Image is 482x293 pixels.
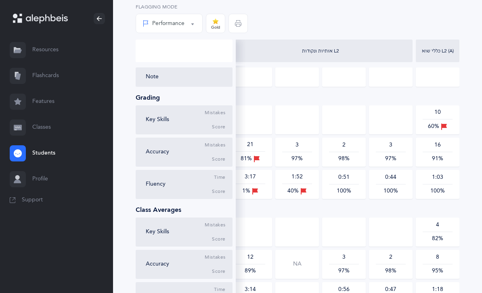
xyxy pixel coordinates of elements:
div: 0:44 [376,174,406,182]
div: Grading [136,93,459,102]
div: 21 [235,141,265,149]
button: Gold [206,14,225,33]
button: Performance [136,14,203,33]
div: 3:17 [235,173,265,181]
div: Class Averages [136,205,459,214]
div: 2 [329,141,359,149]
div: 98% [329,155,359,163]
div: Note [146,73,226,81]
div: 16 [423,141,453,149]
div: 95% [423,267,453,275]
div: 97% [282,155,312,163]
div: Accuracy [146,260,205,268]
div: Gold [211,25,220,29]
div: 3 [329,253,359,262]
div: Fluency [146,180,212,188]
iframe: Drift Widget Chat Controller [442,253,472,283]
div: 81% [235,155,265,163]
div: 1:03 [423,174,453,182]
div: אותיות ונקודות L2 [231,48,411,53]
div: 0:51 [329,174,359,182]
div: 3 [282,141,312,149]
div: 89% [235,267,265,275]
span: Time [214,174,226,181]
span: Score [212,236,226,243]
div: 8 [423,253,453,262]
div: 1% [235,187,265,196]
div: 10 [423,109,453,117]
label: Flagging Mode [136,3,203,10]
div: 3 [376,141,406,149]
div: 12 [235,253,265,262]
div: 100% [329,187,359,195]
div: 2 [376,253,406,262]
div: Key Skills [146,116,205,124]
span: Mistakes [205,110,226,116]
span: NA [282,260,312,268]
div: 1:52 [282,173,312,181]
span: Score [212,268,226,275]
div: 82% [423,235,453,243]
div: Accuracy [146,148,205,156]
span: Score [212,188,226,195]
span: Score [212,124,226,130]
div: 97% [376,155,406,163]
div: 4 [423,221,453,229]
div: Key Skills [146,228,205,236]
div: 100% [423,187,453,195]
span: Time [214,287,226,293]
span: Mistakes [205,142,226,149]
span: Support [22,196,43,204]
div: 100% [376,187,406,195]
span: Score [212,156,226,163]
span: Mistakes [205,222,226,228]
div: 97% [329,267,359,275]
div: 60% [423,122,453,131]
div: 91% [423,155,453,163]
span: Mistakes [205,254,226,261]
div: כללי שוא L2 (A) [418,48,457,53]
div: Performance [143,19,184,28]
div: 98% [376,267,406,275]
div: 40% [282,187,312,196]
img: fluency-star.svg [212,18,219,24]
